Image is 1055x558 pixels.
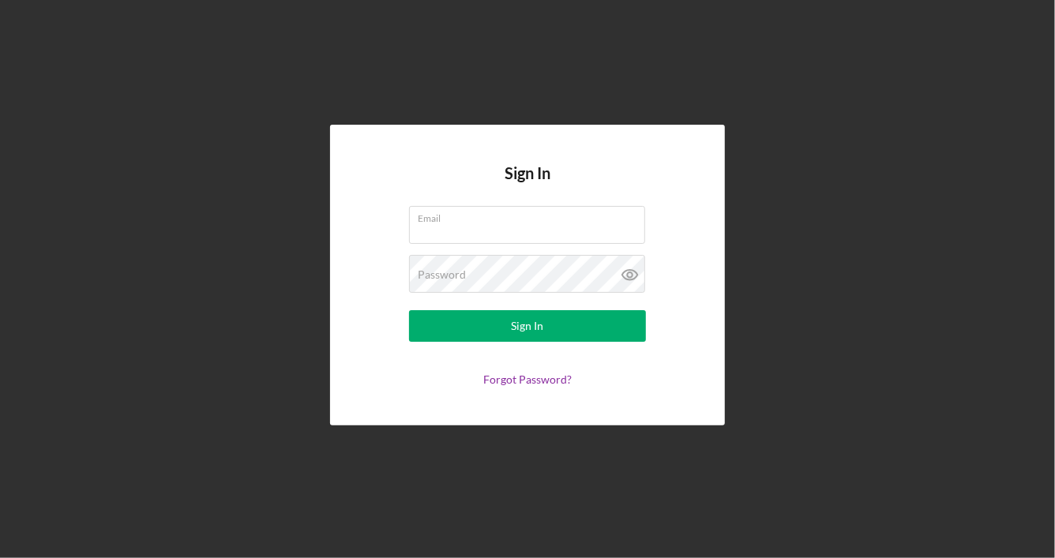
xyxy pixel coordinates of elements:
div: Sign In [512,310,544,342]
h4: Sign In [505,164,550,206]
a: Forgot Password? [483,373,572,386]
button: Sign In [409,310,646,342]
label: Password [418,268,466,281]
label: Email [418,207,645,224]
